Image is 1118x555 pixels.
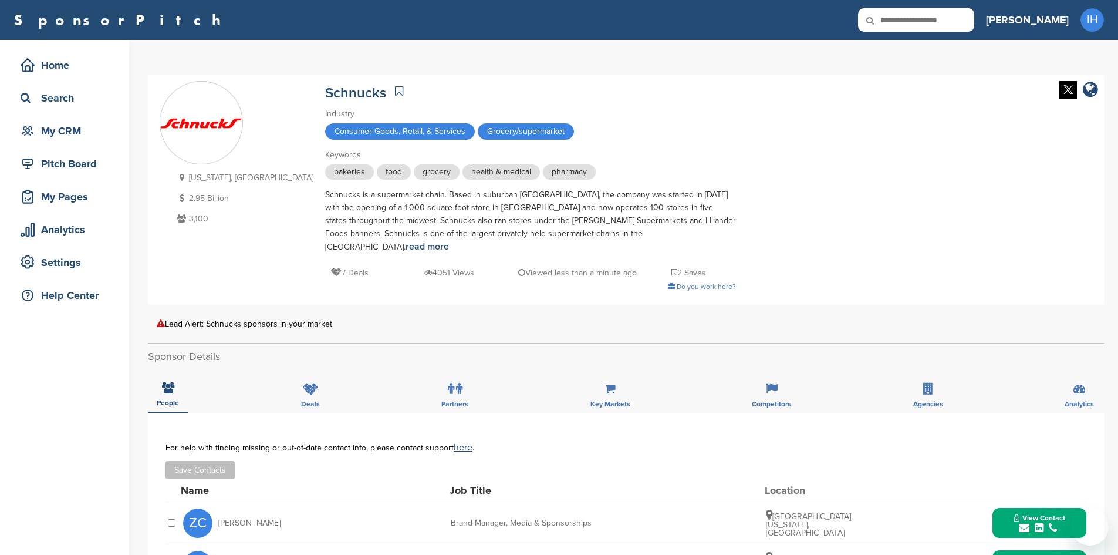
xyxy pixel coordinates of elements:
[677,282,736,291] span: Do you work here?
[157,319,1095,328] div: Lead Alert: Schnucks sponsors in your market
[668,282,736,291] a: Do you work here?
[218,519,281,527] span: [PERSON_NAME]
[1083,81,1098,100] a: company link
[12,85,117,112] a: Search
[450,485,626,496] div: Job Title
[1065,401,1094,408] span: Analytics
[12,52,117,79] a: Home
[174,211,313,226] p: 3,100
[406,241,449,253] a: read more
[441,401,468,408] span: Partners
[377,164,411,180] span: food
[18,55,117,76] div: Home
[331,265,369,280] p: 7 Deals
[165,461,235,479] button: Save Contacts
[518,265,637,280] p: Viewed less than a minute ago
[986,7,1069,33] a: [PERSON_NAME]
[301,401,320,408] span: Deals
[18,88,117,109] div: Search
[454,442,472,453] a: here
[478,123,574,140] span: Grocery/supermarket
[14,12,228,28] a: SponsorPitch
[165,443,1086,452] div: For help with finding missing or out-of-date contact info, please contact support .
[325,164,374,180] span: bakeries
[174,170,313,185] p: [US_STATE], [GEOGRAPHIC_DATA]
[148,349,1104,365] h2: Sponsor Details
[12,282,117,309] a: Help Center
[913,401,943,408] span: Agencies
[325,123,475,140] span: Consumer Goods, Retail, & Services
[752,401,791,408] span: Competitors
[157,399,179,406] span: People
[325,189,736,254] div: Schnucks is a supermarket chain. Based in suburban [GEOGRAPHIC_DATA], the company was started in ...
[1080,8,1104,32] span: IH
[1071,508,1109,546] iframe: Button to launch messaging window
[160,116,242,130] img: Sponsorpitch & Schnucks
[1014,514,1065,522] span: View Contact
[765,485,853,496] div: Location
[12,216,117,243] a: Analytics
[12,249,117,276] a: Settings
[766,512,853,538] span: [GEOGRAPHIC_DATA], [US_STATE], [GEOGRAPHIC_DATA]
[986,12,1069,28] h3: [PERSON_NAME]
[18,186,117,207] div: My Pages
[12,117,117,144] a: My CRM
[12,150,117,177] a: Pitch Board
[181,485,310,496] div: Name
[325,149,736,162] div: Keywords
[325,85,386,102] a: Schnucks
[999,506,1079,541] button: View Contact
[18,120,117,142] div: My CRM
[671,265,706,280] p: 2 Saves
[590,401,630,408] span: Key Markets
[18,285,117,306] div: Help Center
[414,164,460,180] span: grocery
[18,153,117,174] div: Pitch Board
[183,509,212,538] span: ZC
[325,107,736,120] div: Industry
[543,164,596,180] span: pharmacy
[174,191,313,206] p: 2.95 Billion
[462,164,540,180] span: health & medical
[12,183,117,210] a: My Pages
[18,252,117,273] div: Settings
[18,219,117,240] div: Analytics
[424,265,474,280] p: 4051 Views
[1059,81,1077,99] img: Twitter white
[451,519,627,527] div: Brand Manager, Media & Sponsorships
